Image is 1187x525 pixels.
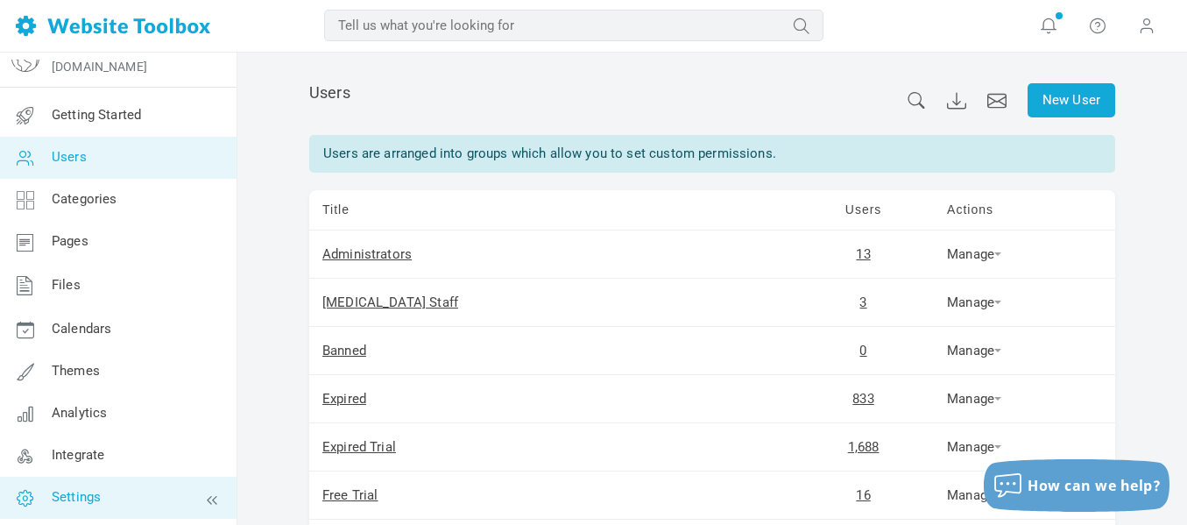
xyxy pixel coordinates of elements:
[947,343,1001,358] a: Manage
[859,294,866,310] a: 3
[52,405,107,421] span: Analytics
[322,343,366,358] a: Banned
[947,294,1001,310] a: Manage
[848,439,880,455] a: 1,688
[322,487,378,503] a: Free Trial
[947,246,1001,262] a: Manage
[1028,83,1115,117] a: New User
[984,459,1169,512] button: How can we help?
[309,83,350,102] span: Users
[52,191,117,207] span: Categories
[856,246,870,262] a: 13
[309,190,793,231] td: Title
[322,439,396,455] a: Expired Trial
[322,294,458,310] a: [MEDICAL_DATA] Staff
[1028,476,1161,495] span: How can we help?
[52,277,81,293] span: Files
[52,60,147,74] a: [DOMAIN_NAME]
[947,487,1001,503] a: Manage
[52,233,88,249] span: Pages
[793,190,934,231] td: Users
[309,135,1115,173] div: Users are arranged into groups which allow you to set custom permissions.
[52,149,87,165] span: Users
[52,107,141,123] span: Getting Started
[322,246,412,262] a: Administrators
[52,447,104,463] span: Integrate
[934,190,1115,231] td: Actions
[322,391,366,407] a: Expired
[324,10,823,41] input: Tell us what you're looking for
[859,343,866,358] a: 0
[52,363,100,379] span: Themes
[52,321,111,337] span: Calendars
[947,439,1001,455] a: Manage
[852,391,873,407] a: 833
[947,391,1001,407] a: Manage
[52,489,101,505] span: Settings
[856,487,870,503] a: 16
